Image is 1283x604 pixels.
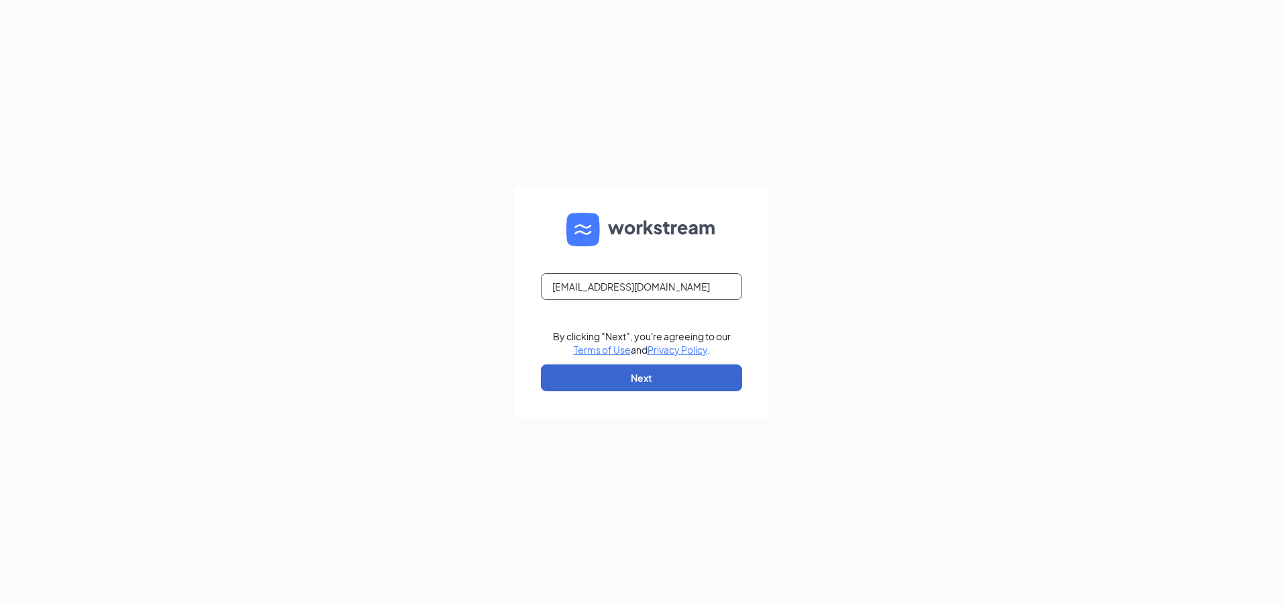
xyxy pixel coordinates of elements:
input: Email [541,273,742,300]
img: WS logo and Workstream text [566,213,717,246]
div: By clicking "Next", you're agreeing to our and . [553,330,731,356]
a: Privacy Policy [648,344,707,356]
button: Next [541,364,742,391]
a: Terms of Use [574,344,631,356]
